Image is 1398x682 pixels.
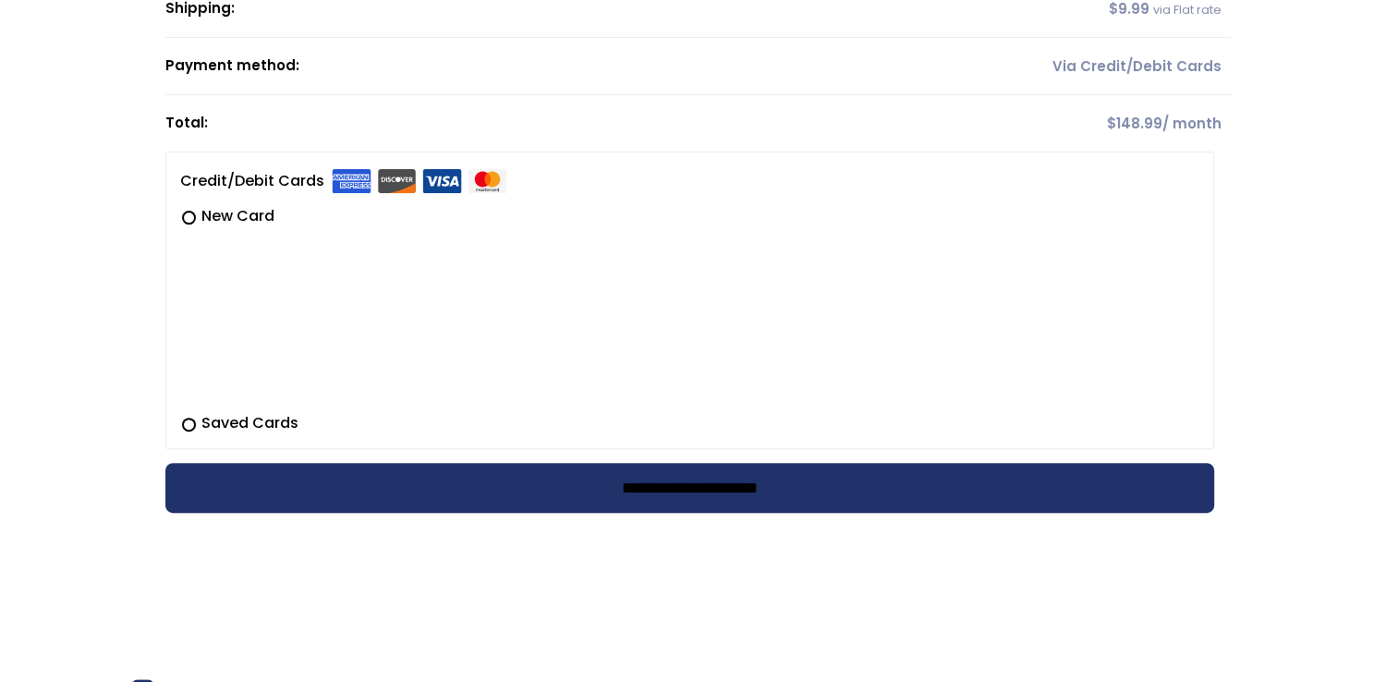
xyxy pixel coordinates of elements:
[896,38,1231,95] td: Via Credit/Debit Cards
[332,169,371,193] img: Amex
[1107,114,1116,133] span: $
[180,412,1199,434] label: Saved Cards
[176,224,1196,401] iframe: Secure payment input frame
[468,169,507,193] img: Mastercard
[1153,2,1222,18] small: via Flat rate
[422,169,462,193] img: Visa
[896,95,1231,152] td: / month
[180,166,507,196] label: Credit/Debit Cards
[165,95,896,152] th: Total:
[377,169,417,193] img: Discover
[1107,114,1162,133] span: 148.99
[180,205,1199,227] label: New Card
[165,38,896,95] th: Payment method:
